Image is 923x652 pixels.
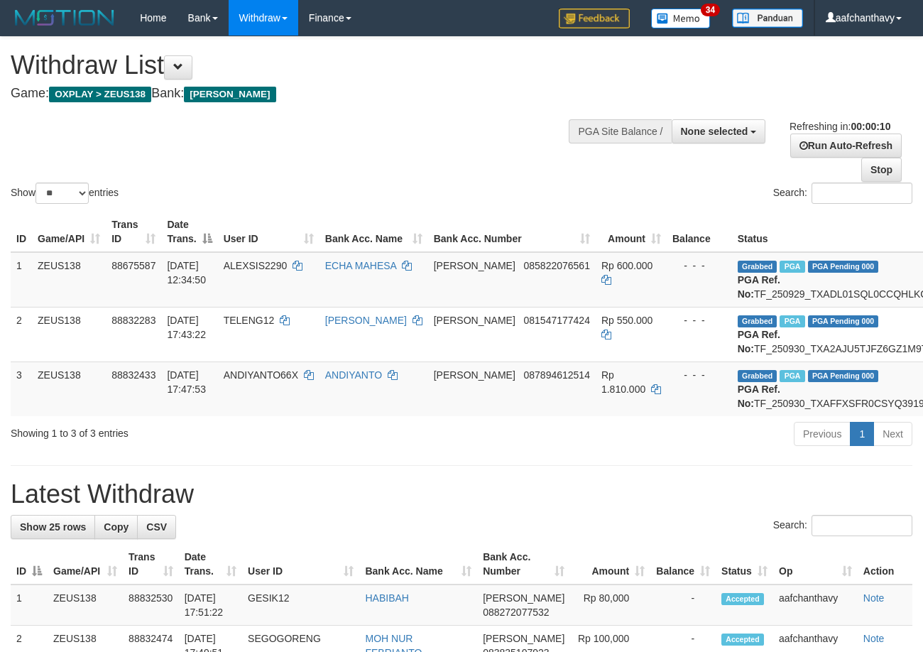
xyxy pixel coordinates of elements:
[11,307,32,362] td: 2
[524,315,590,326] span: Copy 081547177424 to clipboard
[681,126,748,137] span: None selected
[325,260,396,271] a: ECHA MAHESA
[596,212,667,252] th: Amount: activate to sort column ascending
[123,585,179,626] td: 88832530
[780,261,804,273] span: Marked by aafpengsreynich
[732,9,803,28] img: panduan.png
[601,260,652,271] span: Rp 600.000
[721,593,764,605] span: Accepted
[672,259,726,273] div: - - -
[672,313,726,327] div: - - -
[111,369,155,381] span: 88832433
[721,634,764,646] span: Accepted
[104,521,129,533] span: Copy
[434,315,515,326] span: [PERSON_NAME]
[570,544,650,585] th: Amount: activate to sort column ascending
[365,592,408,604] a: HABIBAH
[808,370,879,382] span: PGA Pending
[569,119,671,143] div: PGA Site Balance /
[738,315,777,327] span: Grabbed
[651,9,711,28] img: Button%20Memo.svg
[106,212,161,252] th: Trans ID: activate to sort column ascending
[650,544,716,585] th: Balance: activate to sort column ascending
[179,585,242,626] td: [DATE] 17:51:22
[483,607,549,618] span: Copy 088272077532 to clipboard
[650,585,716,626] td: -
[863,633,885,644] a: Note
[812,515,912,536] input: Search:
[738,329,780,354] b: PGA Ref. No:
[146,521,167,533] span: CSV
[701,4,720,16] span: 34
[808,315,879,327] span: PGA Pending
[570,585,650,626] td: Rp 80,000
[35,183,89,204] select: Showentries
[11,420,374,440] div: Showing 1 to 3 of 3 entries
[325,369,382,381] a: ANDIYANTO
[851,121,890,132] strong: 00:00:10
[184,87,275,102] span: [PERSON_NAME]
[524,260,590,271] span: Copy 085822076561 to clipboard
[111,260,155,271] span: 88675587
[94,515,138,539] a: Copy
[672,368,726,382] div: - - -
[242,585,359,626] td: GESIK12
[738,274,780,300] b: PGA Ref. No:
[11,87,601,101] h4: Game: Bank:
[808,261,879,273] span: PGA Pending
[11,585,48,626] td: 1
[11,7,119,28] img: MOTION_logo.png
[716,544,773,585] th: Status: activate to sort column ascending
[559,9,630,28] img: Feedback.jpg
[32,212,106,252] th: Game/API: activate to sort column ascending
[794,422,851,446] a: Previous
[32,362,106,416] td: ZEUS138
[524,369,590,381] span: Copy 087894612514 to clipboard
[11,252,32,308] td: 1
[167,315,206,340] span: [DATE] 17:43:22
[850,422,874,446] a: 1
[483,592,564,604] span: [PERSON_NAME]
[48,544,123,585] th: Game/API: activate to sort column ascending
[11,362,32,416] td: 3
[11,183,119,204] label: Show entries
[11,544,48,585] th: ID: activate to sort column descending
[359,544,477,585] th: Bank Acc. Name: activate to sort column ascending
[812,183,912,204] input: Search:
[434,369,515,381] span: [PERSON_NAME]
[224,315,275,326] span: TELENG12
[738,384,780,409] b: PGA Ref. No:
[11,480,912,509] h1: Latest Withdraw
[790,134,902,158] a: Run Auto-Refresh
[20,521,86,533] span: Show 25 rows
[477,544,570,585] th: Bank Acc. Number: activate to sort column ascending
[667,212,732,252] th: Balance
[319,212,428,252] th: Bank Acc. Name: activate to sort column ascending
[434,260,515,271] span: [PERSON_NAME]
[167,369,206,395] span: [DATE] 17:47:53
[861,158,902,182] a: Stop
[738,261,777,273] span: Grabbed
[738,370,777,382] span: Grabbed
[428,212,596,252] th: Bank Acc. Number: activate to sort column ascending
[161,212,217,252] th: Date Trans.: activate to sort column descending
[11,515,95,539] a: Show 25 rows
[123,544,179,585] th: Trans ID: activate to sort column ascending
[790,121,890,132] span: Refreshing in:
[873,422,912,446] a: Next
[218,212,319,252] th: User ID: activate to sort column ascending
[773,183,912,204] label: Search:
[11,51,601,80] h1: Withdraw List
[11,212,32,252] th: ID
[483,633,564,644] span: [PERSON_NAME]
[167,260,206,286] span: [DATE] 12:34:50
[325,315,407,326] a: [PERSON_NAME]
[773,585,858,626] td: aafchanthavy
[773,544,858,585] th: Op: activate to sort column ascending
[32,307,106,362] td: ZEUS138
[672,119,766,143] button: None selected
[48,585,123,626] td: ZEUS138
[137,515,176,539] a: CSV
[224,260,288,271] span: ALEXSIS2290
[773,515,912,536] label: Search:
